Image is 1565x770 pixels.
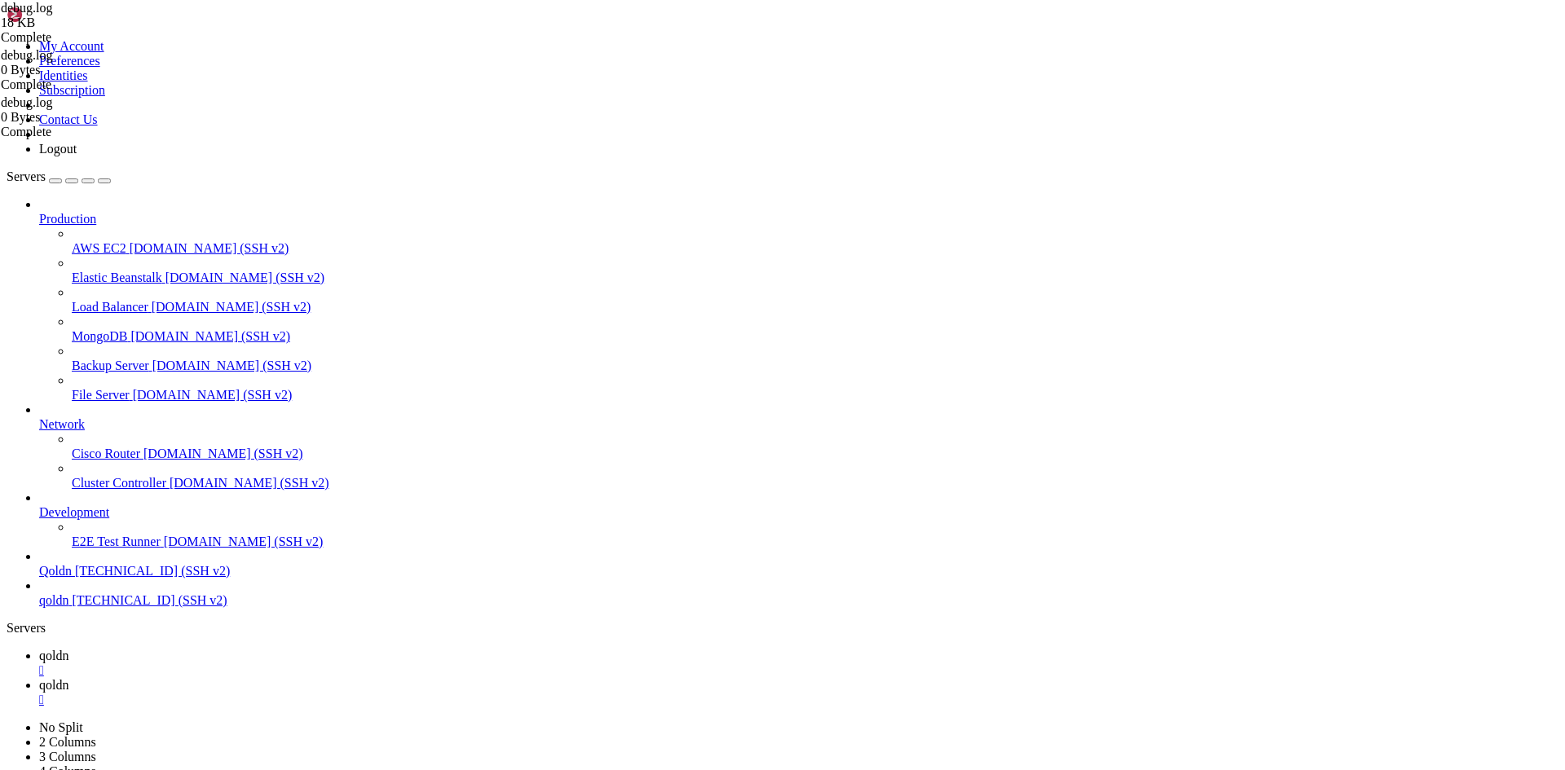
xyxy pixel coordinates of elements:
span: debug.log [1,1,164,30]
div: Complete [1,125,164,139]
div: 18 KB [1,15,164,30]
div: Complete [1,30,164,45]
div: Complete [1,77,164,92]
span: debug.log [1,48,164,77]
span: debug.log [1,95,53,109]
div: 0 Bytes [1,63,164,77]
span: debug.log [1,1,53,15]
span: debug.log [1,95,164,125]
span: debug.log [1,48,53,62]
div: 0 Bytes [1,110,164,125]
